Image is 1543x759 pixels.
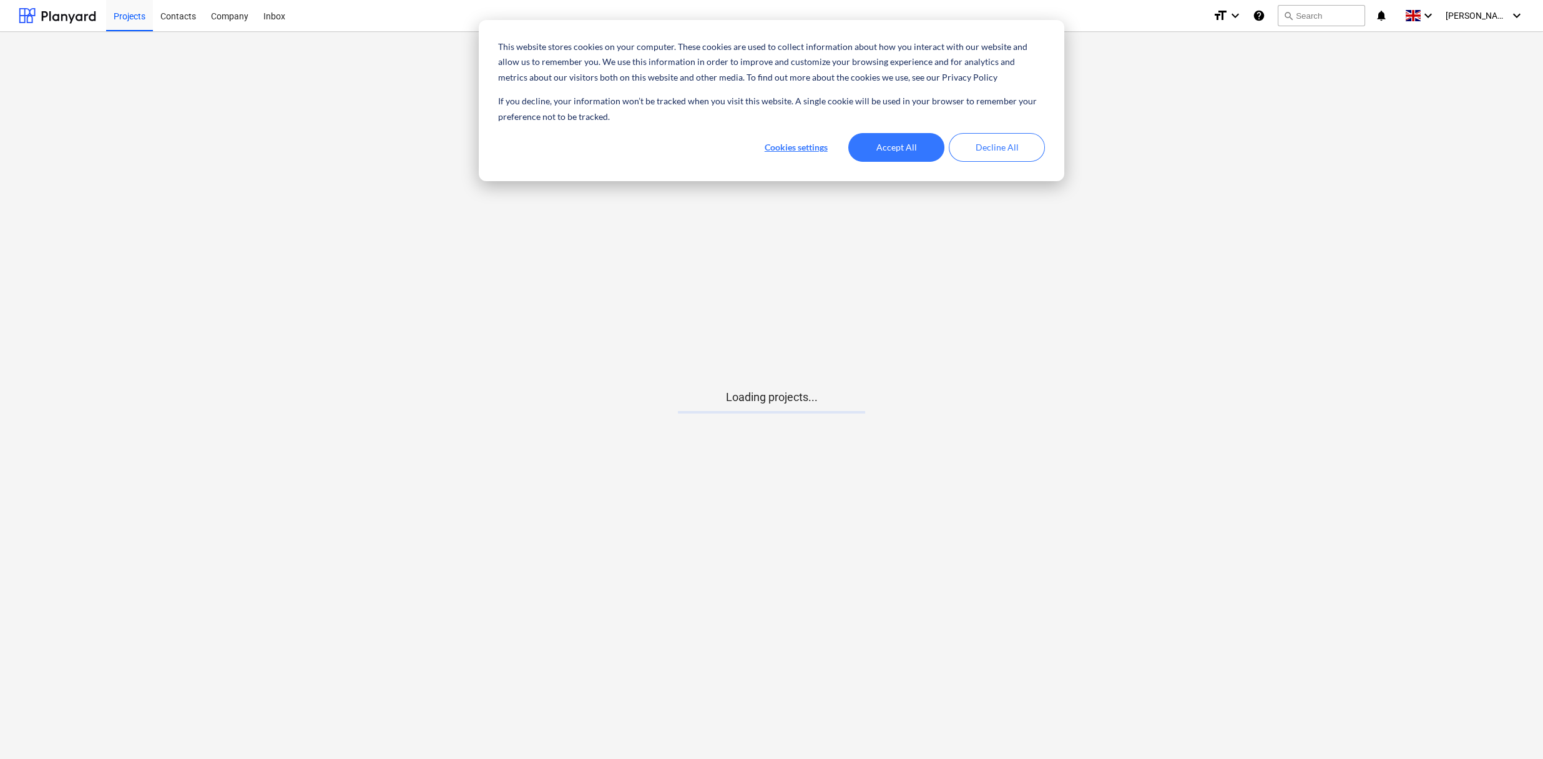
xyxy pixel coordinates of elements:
[848,133,944,162] button: Accept All
[748,133,844,162] button: Cookies settings
[1446,11,1508,21] span: [PERSON_NAME] Zdanaviciene
[678,390,865,405] p: Loading projects...
[1375,8,1388,23] i: notifications
[479,20,1064,181] div: Cookie banner
[1283,11,1293,21] span: search
[498,39,1045,86] p: This website stores cookies on your computer. These cookies are used to collect information about...
[1213,8,1228,23] i: format_size
[1253,8,1265,23] i: Knowledge base
[1421,8,1436,23] i: keyboard_arrow_down
[1509,8,1524,23] i: keyboard_arrow_down
[1228,8,1243,23] i: keyboard_arrow_down
[1278,5,1365,26] button: Search
[949,133,1045,162] button: Decline All
[498,94,1045,124] p: If you decline, your information won’t be tracked when you visit this website. A single cookie wi...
